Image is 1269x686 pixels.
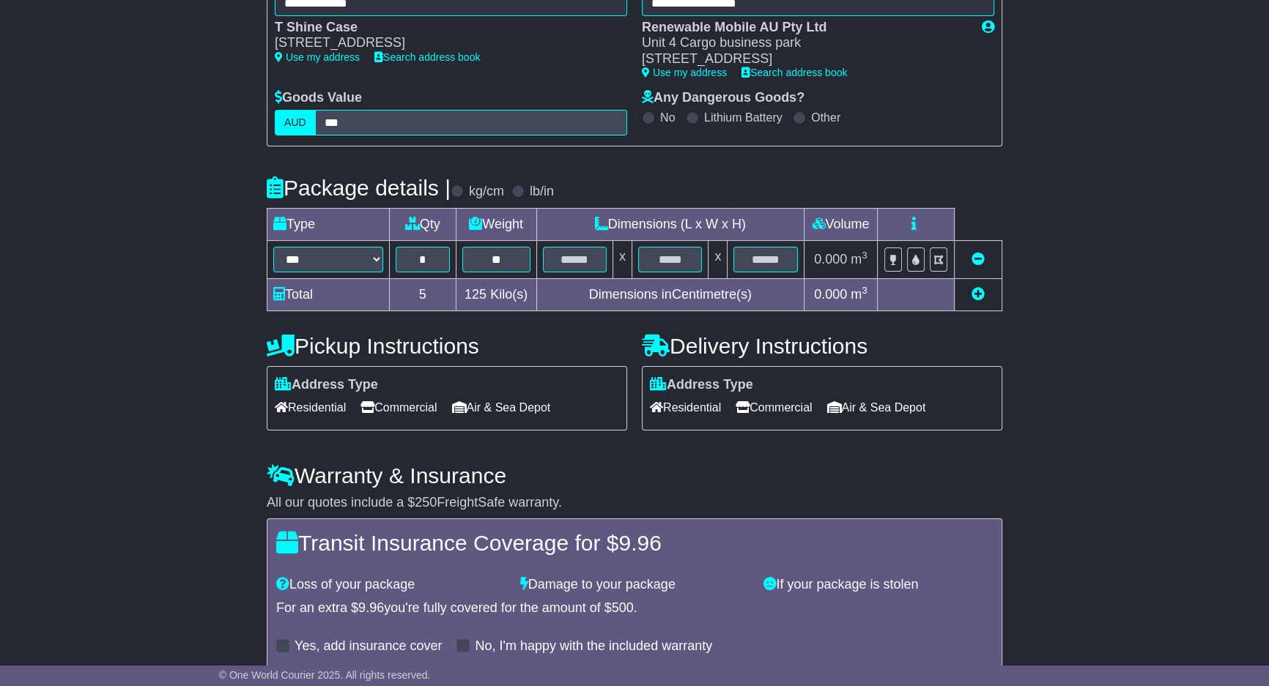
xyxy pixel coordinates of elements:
[811,111,840,124] label: Other
[704,111,783,124] label: Lithium Battery
[513,577,757,593] div: Damage to your package
[275,110,316,135] label: AUD
[650,377,753,393] label: Address Type
[295,638,442,655] label: Yes, add insurance cover
[275,396,346,419] span: Residential
[276,531,993,555] h4: Transit Insurance Coverage for $
[660,111,675,124] label: No
[650,396,721,419] span: Residential
[741,67,847,78] a: Search address book
[642,67,727,78] a: Use my address
[756,577,1000,593] div: If your package is stolen
[267,278,390,310] td: Total
[972,287,985,302] a: Add new item
[642,334,1002,358] h4: Delivery Instructions
[275,377,378,393] label: Address Type
[814,287,847,302] span: 0.000
[618,531,661,555] span: 9.96
[267,463,1002,488] h4: Warranty & Insurance
[612,600,634,615] span: 500
[452,396,551,419] span: Air & Sea Depot
[358,600,384,615] span: 9.96
[456,278,536,310] td: Kilo(s)
[851,252,867,266] span: m
[275,90,362,106] label: Goods Value
[390,278,456,310] td: 5
[642,51,967,67] div: [STREET_ADDRESS]
[275,20,613,36] div: T Shine Case
[827,396,926,419] span: Air & Sea Depot
[360,396,437,419] span: Commercial
[374,51,480,63] a: Search address book
[390,208,456,240] td: Qty
[269,577,513,593] div: Loss of your package
[804,208,877,240] td: Volume
[642,35,967,51] div: Unit 4 Cargo business park
[267,495,1002,511] div: All our quotes include a $ FreightSafe warranty.
[267,334,627,358] h4: Pickup Instructions
[642,20,967,36] div: Renewable Mobile AU Pty Ltd
[475,638,712,655] label: No, I'm happy with the included warranty
[536,208,804,240] td: Dimensions (L x W x H)
[275,35,613,51] div: [STREET_ADDRESS]
[267,208,390,240] td: Type
[972,252,985,266] a: Remove this item
[267,176,451,200] h4: Package details |
[851,287,867,302] span: m
[642,90,804,106] label: Any Dangerous Goods?
[219,669,431,681] span: © One World Courier 2025. All rights reserved.
[862,285,867,296] sup: 3
[276,600,993,616] div: For an extra $ you're fully covered for the amount of $ .
[709,240,728,278] td: x
[415,495,437,510] span: 250
[465,287,486,302] span: 125
[862,250,867,261] sup: 3
[275,51,360,63] a: Use my address
[530,184,554,200] label: lb/in
[814,252,847,266] span: 0.000
[613,240,632,278] td: x
[736,396,812,419] span: Commercial
[456,208,536,240] td: Weight
[536,278,804,310] td: Dimensions in Centimetre(s)
[469,184,504,200] label: kg/cm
